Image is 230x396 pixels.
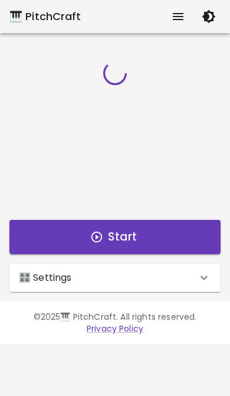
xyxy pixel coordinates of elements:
a: Privacy Policy [87,323,143,335]
button: show more [164,2,192,31]
div: 🎛️ Settings [9,264,221,292]
a: 🎹 PitchCraft [9,8,81,25]
p: 🎛️ Settings [19,271,72,285]
button: Start [9,220,221,254]
p: © 2025 🎹 PitchCraft. All rights reserved. [9,311,221,323]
